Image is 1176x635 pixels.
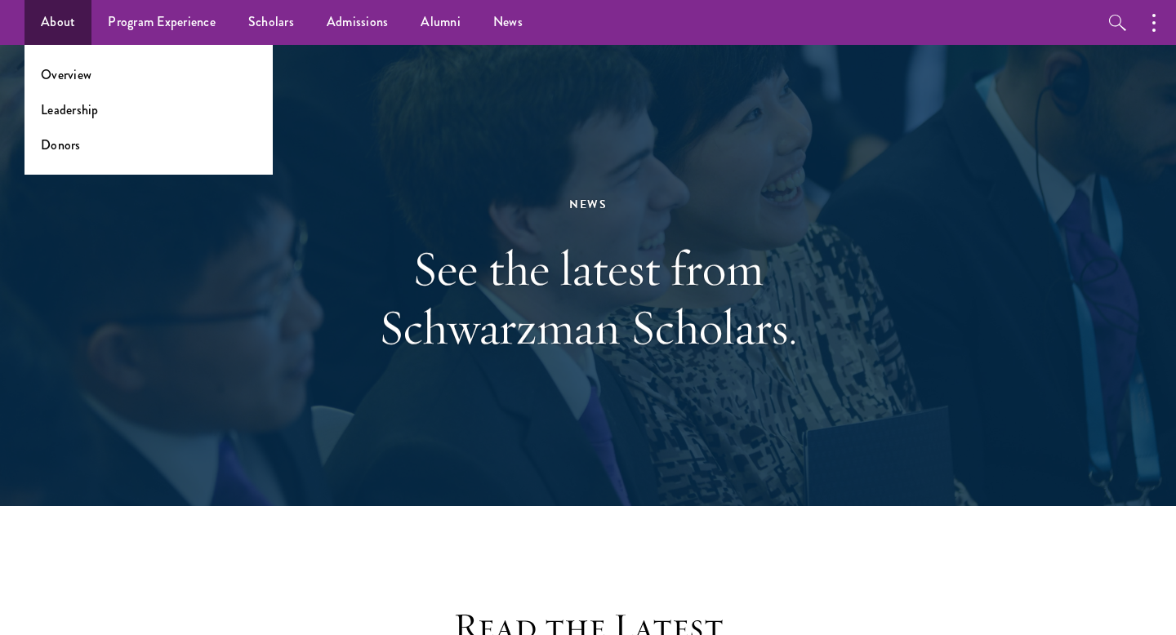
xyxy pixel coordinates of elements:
a: Leadership [41,100,99,119]
div: News [306,194,870,215]
a: Donors [41,135,81,154]
a: Overview [41,65,91,84]
h1: See the latest from Schwarzman Scholars. [306,239,870,357]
